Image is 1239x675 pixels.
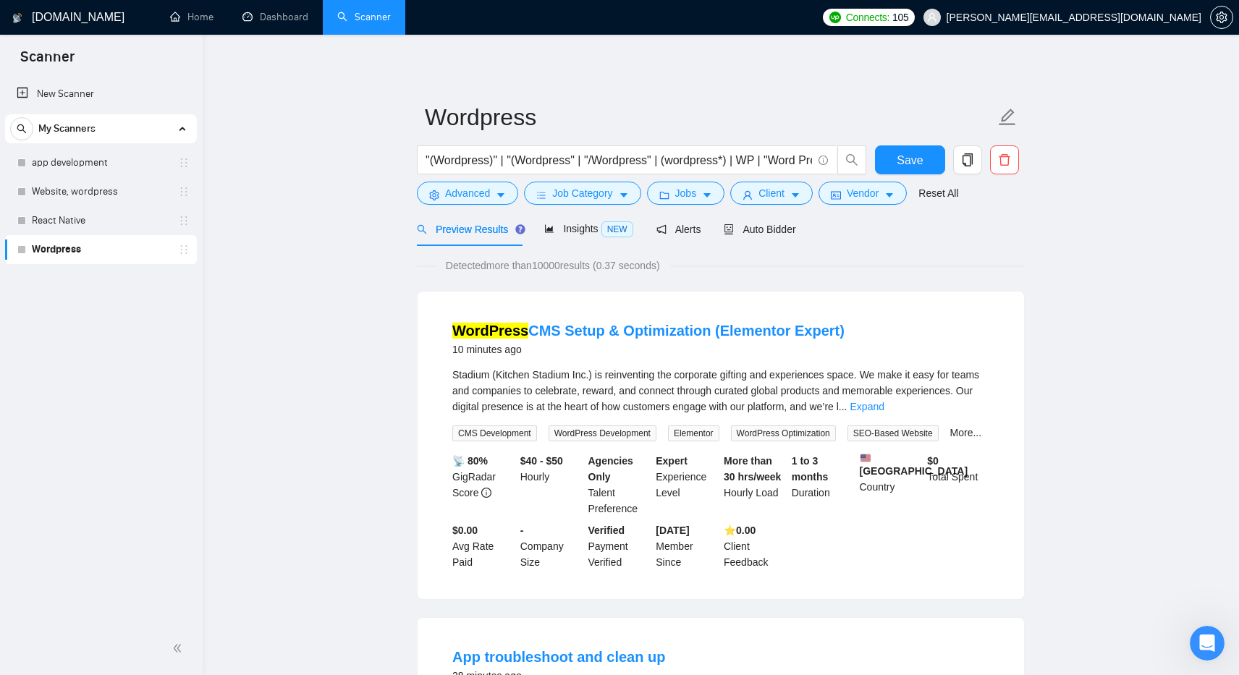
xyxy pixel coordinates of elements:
[585,522,654,570] div: Payment Verified
[860,453,968,477] b: [GEOGRAPHIC_DATA]
[724,224,795,235] span: Auto Bidder
[860,453,871,463] img: 🇺🇸
[819,182,907,205] button: idcardVendorcaret-down
[847,425,939,441] span: SEO-Based Website
[850,401,884,412] a: Expand
[452,367,989,415] div: Stadium (Kitchen Stadium Inc.) is reinventing the corporate gifting and experiences space. We mak...
[1190,626,1225,661] iframe: Intercom live chat
[429,190,439,200] span: setting
[837,145,866,174] button: search
[496,190,506,200] span: caret-down
[991,153,1018,166] span: delete
[653,522,721,570] div: Member Since
[32,177,169,206] a: Website, wordpress
[452,323,528,339] mark: WordPress
[417,182,518,205] button: settingAdvancedcaret-down
[170,11,213,23] a: homeHome
[588,455,633,483] b: Agencies Only
[517,522,585,570] div: Company Size
[549,425,656,441] span: WordPress Development
[724,224,734,234] span: robot
[417,224,427,234] span: search
[857,453,925,517] div: Country
[619,190,629,200] span: caret-down
[838,153,866,166] span: search
[32,235,169,264] a: Wordpress
[588,525,625,536] b: Verified
[449,522,517,570] div: Avg Rate Paid
[831,190,841,200] span: idcard
[846,9,889,25] span: Connects:
[839,401,847,412] span: ...
[702,190,712,200] span: caret-down
[17,80,185,109] a: New Scanner
[337,11,391,23] a: searchScanner
[452,323,845,339] a: WordPressCMS Setup & Optimization (Elementor Expert)
[601,221,633,237] span: NEW
[730,182,813,205] button: userClientcaret-down
[32,148,169,177] a: app development
[5,114,197,264] li: My Scanners
[829,12,841,23] img: upwork-logo.png
[953,145,982,174] button: copy
[520,525,524,536] b: -
[1210,6,1233,29] button: setting
[417,224,521,235] span: Preview Results
[242,11,308,23] a: dashboardDashboard
[731,425,836,441] span: WordPress Optimization
[743,190,753,200] span: user
[12,7,22,30] img: logo
[436,258,670,273] span: Detected more than 10000 results (0.37 seconds)
[481,488,491,498] span: info-circle
[38,114,96,143] span: My Scanners
[819,156,828,165] span: info-circle
[425,99,995,135] input: Scanner name...
[656,525,689,536] b: [DATE]
[10,117,33,140] button: search
[1211,12,1232,23] span: setting
[918,185,958,201] a: Reset All
[11,124,33,134] span: search
[653,453,721,517] div: Experience Level
[990,145,1019,174] button: delete
[790,190,800,200] span: caret-down
[178,215,190,226] span: holder
[892,9,908,25] span: 105
[552,185,612,201] span: Job Category
[520,455,563,467] b: $40 - $50
[875,145,945,174] button: Save
[897,151,923,169] span: Save
[724,455,781,483] b: More than 30 hrs/week
[544,223,633,234] span: Insights
[449,453,517,517] div: GigRadar Score
[452,425,537,441] span: CMS Development
[536,190,546,200] span: bars
[950,427,982,438] a: More...
[927,12,937,22] span: user
[792,455,829,483] b: 1 to 3 months
[178,244,190,255] span: holder
[659,190,669,200] span: folder
[544,224,554,234] span: area-chart
[758,185,785,201] span: Client
[789,453,857,517] div: Duration
[514,223,527,236] div: Tooltip anchor
[998,108,1017,127] span: edit
[668,425,719,441] span: Elementor
[721,453,789,517] div: Hourly Load
[656,224,667,234] span: notification
[426,151,812,169] input: Search Freelance Jobs...
[32,206,169,235] a: React Native
[647,182,725,205] button: folderJobscaret-down
[452,341,845,358] div: 10 minutes ago
[927,455,939,467] b: $ 0
[452,455,488,467] b: 📡 80%
[884,190,895,200] span: caret-down
[1210,12,1233,23] a: setting
[517,453,585,517] div: Hourly
[954,153,981,166] span: copy
[675,185,697,201] span: Jobs
[178,186,190,198] span: holder
[585,453,654,517] div: Talent Preference
[9,46,86,77] span: Scanner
